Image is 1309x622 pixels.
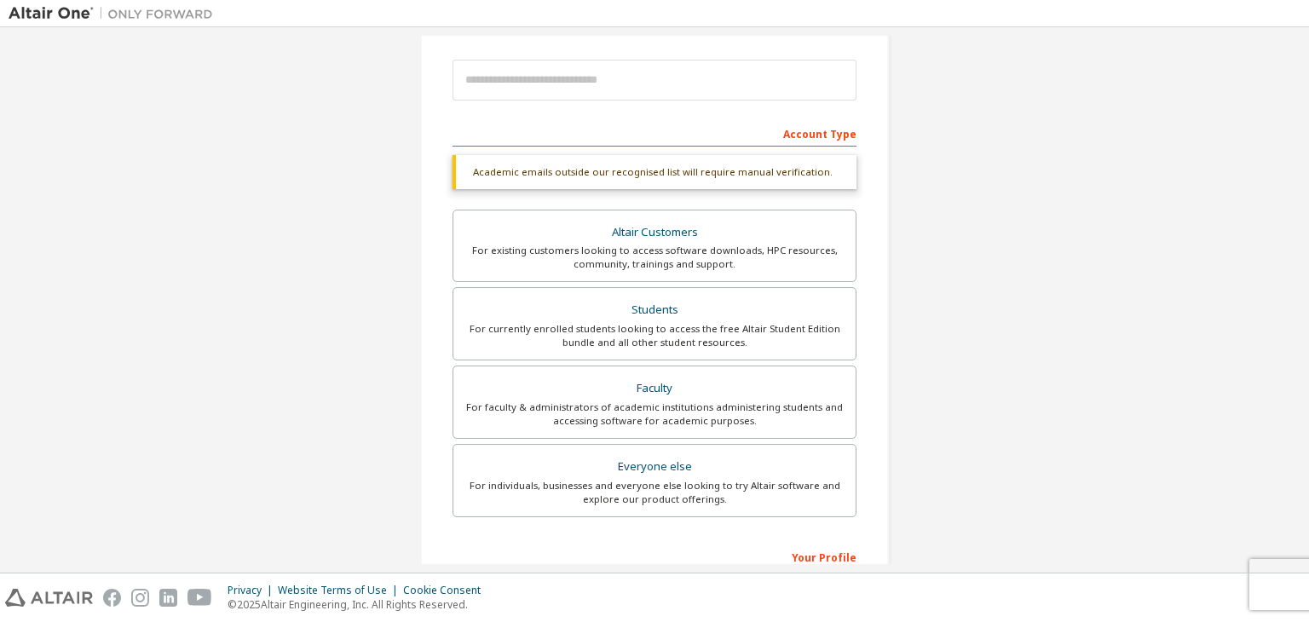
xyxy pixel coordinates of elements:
div: Your Profile [453,543,856,570]
div: Cookie Consent [403,584,491,597]
div: Privacy [228,584,278,597]
img: linkedin.svg [159,589,177,607]
div: Account Type [453,119,856,147]
img: instagram.svg [131,589,149,607]
div: Everyone else [464,455,845,479]
div: Academic emails outside our recognised list will require manual verification. [453,155,856,189]
div: Faculty [464,377,845,400]
div: Altair Customers [464,221,845,245]
img: facebook.svg [103,589,121,607]
div: For currently enrolled students looking to access the free Altair Student Edition bundle and all ... [464,322,845,349]
p: © 2025 Altair Engineering, Inc. All Rights Reserved. [228,597,491,612]
div: Students [464,298,845,322]
div: For existing customers looking to access software downloads, HPC resources, community, trainings ... [464,244,845,271]
div: For faculty & administrators of academic institutions administering students and accessing softwa... [464,400,845,428]
img: Altair One [9,5,222,22]
div: Website Terms of Use [278,584,403,597]
img: youtube.svg [187,589,212,607]
img: altair_logo.svg [5,589,93,607]
div: For individuals, businesses and everyone else looking to try Altair software and explore our prod... [464,479,845,506]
